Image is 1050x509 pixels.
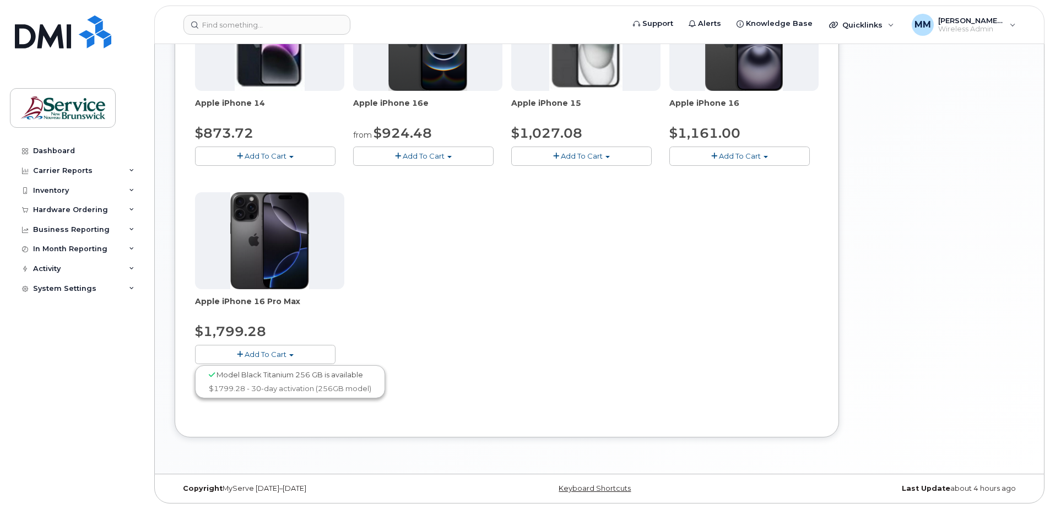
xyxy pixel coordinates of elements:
[669,125,740,141] span: $1,161.00
[245,350,286,359] span: Add To Cart
[511,98,661,120] div: Apple iPhone 15
[403,151,445,160] span: Add To Cart
[904,14,1024,36] div: McEachern, Melissa (ASD-E)
[938,16,1004,25] span: [PERSON_NAME] (ASD-E)
[195,296,344,318] div: Apple iPhone 16 Pro Max
[195,125,253,141] span: $873.72
[511,125,582,141] span: $1,027.08
[938,25,1004,34] span: Wireless Admin
[681,13,729,35] a: Alerts
[245,151,286,160] span: Add To Cart
[642,18,673,29] span: Support
[669,98,819,120] div: Apple iPhone 16
[198,382,382,396] a: $1799.28 - 30-day activation (256GB model)
[230,192,308,289] img: iphone_16_pro.png
[625,13,681,35] a: Support
[842,20,883,29] span: Quicklinks
[511,147,652,166] button: Add To Cart
[821,14,902,36] div: Quicklinks
[353,130,372,140] small: from
[183,15,350,35] input: Find something...
[195,98,344,120] div: Apple iPhone 14
[746,18,813,29] span: Knowledge Base
[195,323,266,339] span: $1,799.28
[719,151,761,160] span: Add To Cart
[741,484,1024,493] div: about 4 hours ago
[195,345,335,364] button: Add To Cart
[353,98,502,120] div: Apple iPhone 16e
[914,18,931,31] span: MM
[729,13,820,35] a: Knowledge Base
[561,151,603,160] span: Add To Cart
[353,147,494,166] button: Add To Cart
[175,484,458,493] div: MyServe [DATE]–[DATE]
[195,147,335,166] button: Add To Cart
[374,125,432,141] span: $924.48
[559,484,631,492] a: Keyboard Shortcuts
[669,147,810,166] button: Add To Cart
[183,484,223,492] strong: Copyright
[902,484,950,492] strong: Last Update
[217,370,363,379] span: Model Black Titanium 256 GB is available
[698,18,721,29] span: Alerts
